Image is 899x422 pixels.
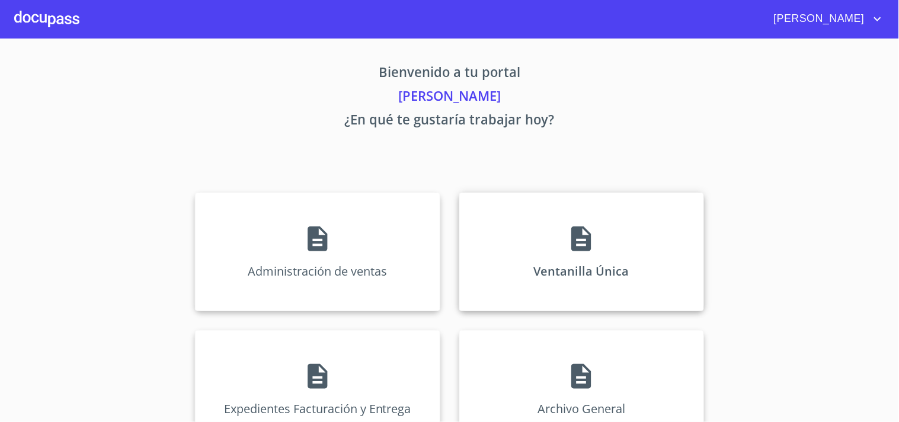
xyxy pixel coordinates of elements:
p: [PERSON_NAME] [85,86,815,110]
p: Expedientes Facturación y Entrega [224,401,411,417]
p: Bienvenido a tu portal [85,62,815,86]
span: [PERSON_NAME] [765,9,871,28]
p: Administración de ventas [248,263,387,279]
p: ¿En qué te gustaría trabajar hoy? [85,110,815,133]
p: Ventanilla Única [534,263,629,279]
p: Archivo General [538,401,625,417]
button: account of current user [765,9,885,28]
